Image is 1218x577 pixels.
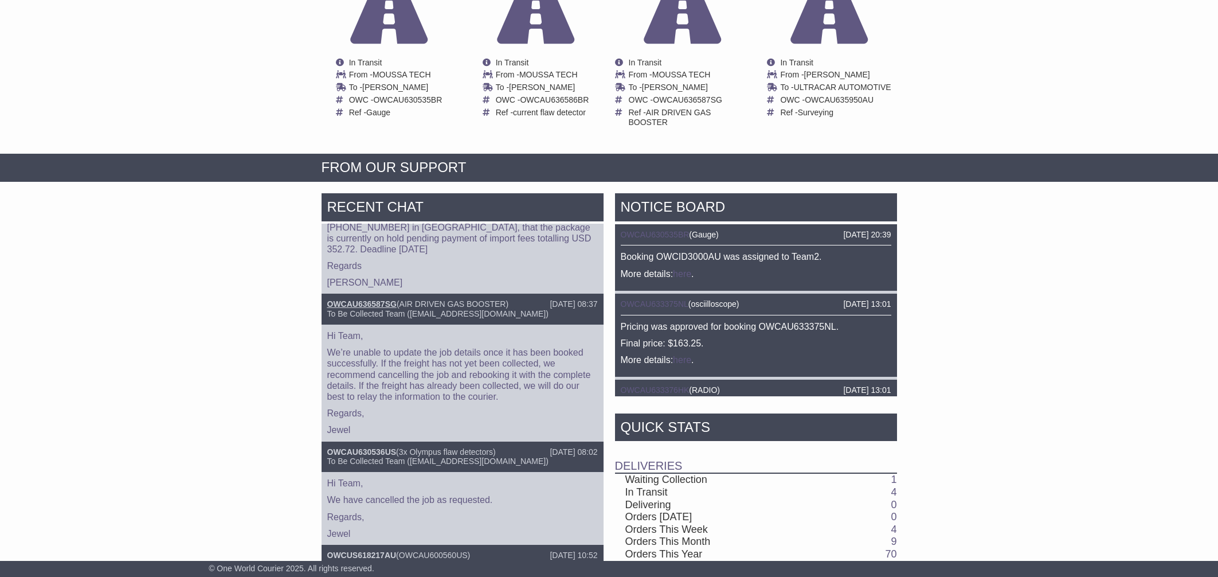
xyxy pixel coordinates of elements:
td: Ref - [349,108,442,118]
div: NOTICE BOARD [615,193,897,224]
span: osciilloscope [691,299,736,309]
a: 9 [891,536,896,547]
a: here [673,269,691,279]
span: To Be Collected Team ([EMAIL_ADDRESS][DOMAIN_NAME]) [327,309,549,318]
span: [PERSON_NAME] [509,83,575,92]
div: FROM OUR SUPPORT [322,159,897,176]
div: ( ) [327,299,598,309]
span: OWCAU600560US [399,551,468,560]
p: We’re unable to update the job details once it has been booked successfully. If the freight has n... [327,347,598,402]
td: Delivering [615,499,786,512]
span: MOUSSA TECH [373,70,431,79]
td: OWC - [349,95,442,108]
span: [PERSON_NAME] [804,70,870,79]
span: AIR DRIVEN GAS BOOSTER [400,299,506,309]
p: We have cancelled the job as requested. [327,494,598,505]
span: In Transit [496,58,529,67]
td: From - [629,70,750,83]
p: Regards, [327,512,598,523]
p: More details: . [621,354,891,365]
td: OWC - [780,95,891,108]
p: Final price: $163.25. [621,338,891,349]
td: Ref - [629,108,750,127]
a: 0 [891,511,896,523]
a: 1 [891,474,896,485]
td: In Transit [615,486,786,499]
td: Deliveries [615,444,897,473]
span: current flaw detector [513,108,586,117]
td: To - [349,83,442,95]
span: Surveying [798,108,833,117]
a: 4 [891,486,896,498]
a: 0 [891,499,896,510]
td: Orders [DATE] [615,511,786,524]
span: © One World Courier 2025. All rights reserved. [209,564,374,573]
span: Gauge [692,230,716,239]
td: To - [496,83,589,95]
p: [PERSON_NAME] [327,277,598,288]
a: OWCAU630536US [327,447,397,457]
td: Ref - [496,108,589,118]
p: Regards, [327,408,598,419]
span: RADIO [692,385,717,395]
a: OWCUS618217AU [327,551,397,560]
p: Jewel [327,424,598,435]
div: [DATE] 20:39 [843,230,891,240]
a: OWCAU636587SG [327,299,397,309]
td: From - [349,70,442,83]
td: From - [496,70,589,83]
p: Hi Team, [327,330,598,341]
span: OWCAU636587SG [653,95,722,104]
span: In Transit [349,58,382,67]
td: OWC - [496,95,589,108]
div: ( ) [621,230,891,240]
div: ( ) [327,447,598,457]
p: Please inform the receiver, [PERSON_NAME] at [PHONE_NUMBER] in [GEOGRAPHIC_DATA], that the packag... [327,210,598,255]
span: OWCAU636586BR [520,95,589,104]
span: OWCAU635950AU [805,95,874,104]
div: ( ) [327,551,598,560]
span: In Transit [629,58,662,67]
td: OWC - [629,95,750,108]
div: [DATE] 08:02 [550,447,597,457]
span: AIR DRIVEN GAS BOOSTER [629,108,711,127]
td: From - [780,70,891,83]
span: [PERSON_NAME] [362,83,428,92]
a: 4 [891,524,896,535]
td: To - [629,83,750,95]
td: To - [780,83,891,95]
a: OWCAU633375NL [621,299,688,309]
span: To Be Collected Team ([EMAIL_ADDRESS][DOMAIN_NAME]) [327,457,549,466]
span: ULTRACAR AUTOMOTIVE [794,83,891,92]
div: RECENT CHAT [322,193,604,224]
span: In Transit and Delivery Team ([EMAIL_ADDRESS][DOMAIN_NAME]) [327,560,573,570]
p: Jewel [327,528,598,539]
span: OWCAU630535BR [373,95,442,104]
a: 70 [885,548,896,560]
span: 3x Olympus flaw detectors [399,447,493,457]
div: Quick Stats [615,414,897,445]
div: ( ) [621,299,891,309]
p: Regards [327,260,598,271]
a: here [673,355,691,365]
div: [DATE] 13:01 [843,299,891,309]
a: OWCAU633376HK [621,385,690,395]
td: Orders This Month [615,536,786,548]
p: More details: . [621,268,891,279]
span: In Transit [780,58,813,67]
td: Orders This Year [615,548,786,561]
td: Waiting Collection [615,473,786,486]
p: Hi Team, [327,478,598,489]
div: [DATE] 10:52 [550,551,597,560]
div: ( ) [621,385,891,395]
div: [DATE] 08:37 [550,299,597,309]
a: OWCAU630535BR [621,230,690,239]
td: Orders This Week [615,524,786,536]
span: [PERSON_NAME] [642,83,708,92]
p: Pricing was approved for booking OWCAU633375NL. [621,321,891,332]
span: MOUSSA TECH [652,70,711,79]
span: Gauge [366,108,390,117]
td: Ref - [780,108,891,118]
span: MOUSSA TECH [519,70,578,79]
p: Booking OWCID3000AU was assigned to Team2. [621,251,891,262]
